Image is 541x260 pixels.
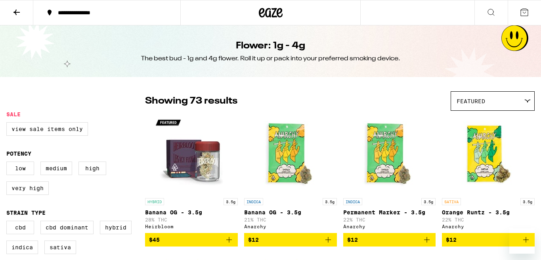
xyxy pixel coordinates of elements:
button: Add to bag [442,233,535,247]
p: 3.5g [520,198,535,205]
span: $12 [446,237,457,243]
a: Open page for Banana OG - 3.5g from Anarchy [244,115,337,233]
span: $12 [347,237,358,243]
label: Sativa [44,241,76,254]
label: High [78,162,106,175]
button: Add to bag [145,233,238,247]
label: Medium [40,162,72,175]
p: Showing 73 results [145,94,237,108]
p: 3.5g [224,198,238,205]
span: $45 [149,237,160,243]
p: INDICA [244,198,263,205]
img: Anarchy - Permanent Marker - 3.5g [350,115,429,194]
button: Add to bag [343,233,436,247]
p: Banana OG - 3.5g [145,209,238,216]
p: 3.5g [421,198,436,205]
button: Add to bag [244,233,337,247]
legend: Potency [6,150,31,157]
h1: Flower: 1g - 4g [236,39,305,53]
label: CBD [6,221,34,234]
iframe: Button to launch messaging window [509,228,535,254]
div: Anarchy [442,224,535,229]
p: Permanent Marker - 3.5g [343,209,436,216]
label: Indica [6,241,38,254]
a: Open page for Orange Runtz - 3.5g from Anarchy [442,115,535,233]
img: Anarchy - Banana OG - 3.5g [251,115,330,194]
span: Featured [457,98,485,104]
img: Heirbloom - Banana OG - 3.5g [152,115,231,194]
div: Anarchy [343,224,436,229]
div: Heirbloom [145,224,238,229]
img: Anarchy - Orange Runtz - 3.5g [449,115,528,194]
p: SATIVA [442,198,461,205]
a: Open page for Permanent Marker - 3.5g from Anarchy [343,115,436,233]
div: Anarchy [244,224,337,229]
p: 22% THC [442,217,535,222]
label: View Sale Items Only [6,122,88,136]
label: Low [6,162,34,175]
p: 22% THC [343,217,436,222]
p: 3.5g [323,198,337,205]
p: HYBRID [145,198,164,205]
label: Hybrid [100,221,132,234]
legend: Strain Type [6,210,46,216]
legend: Sale [6,111,21,117]
a: Open page for Banana OG - 3.5g from Heirbloom [145,115,238,233]
label: CBD Dominant [40,221,94,234]
p: 28% THC [145,217,238,222]
div: The best bud - 1g and 4g flower. Roll it up or pack into your preferred smoking device. [141,54,400,63]
p: 21% THC [244,217,337,222]
p: Orange Runtz - 3.5g [442,209,535,216]
span: $12 [248,237,259,243]
p: Banana OG - 3.5g [244,209,337,216]
label: Very High [6,181,49,195]
p: INDICA [343,198,362,205]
